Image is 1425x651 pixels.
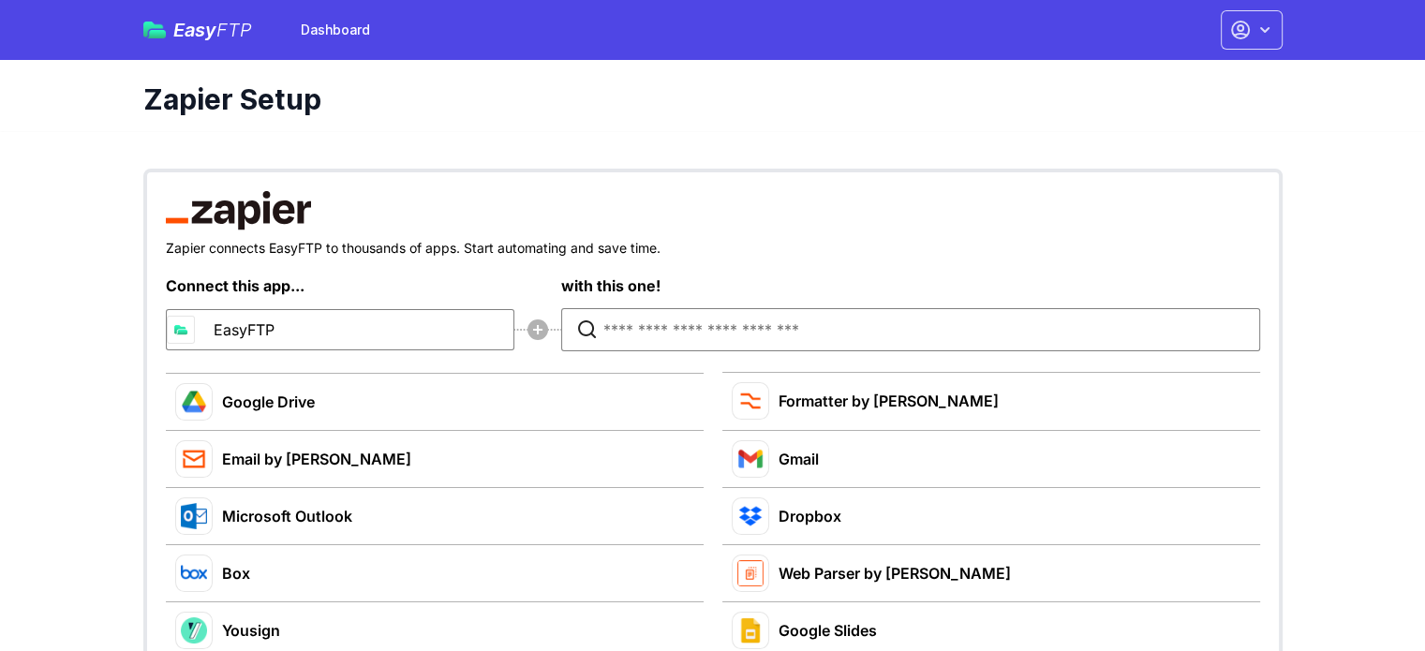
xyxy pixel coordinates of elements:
img: easyftp_logo.png [143,22,166,38]
h1: Zapier Setup [143,82,1268,116]
iframe: Drift Widget Chat Controller [1331,557,1403,629]
a: EasyFTP [143,21,252,39]
span: Easy [173,21,252,39]
span: FTP [216,19,252,41]
a: Dashboard [289,13,381,47]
